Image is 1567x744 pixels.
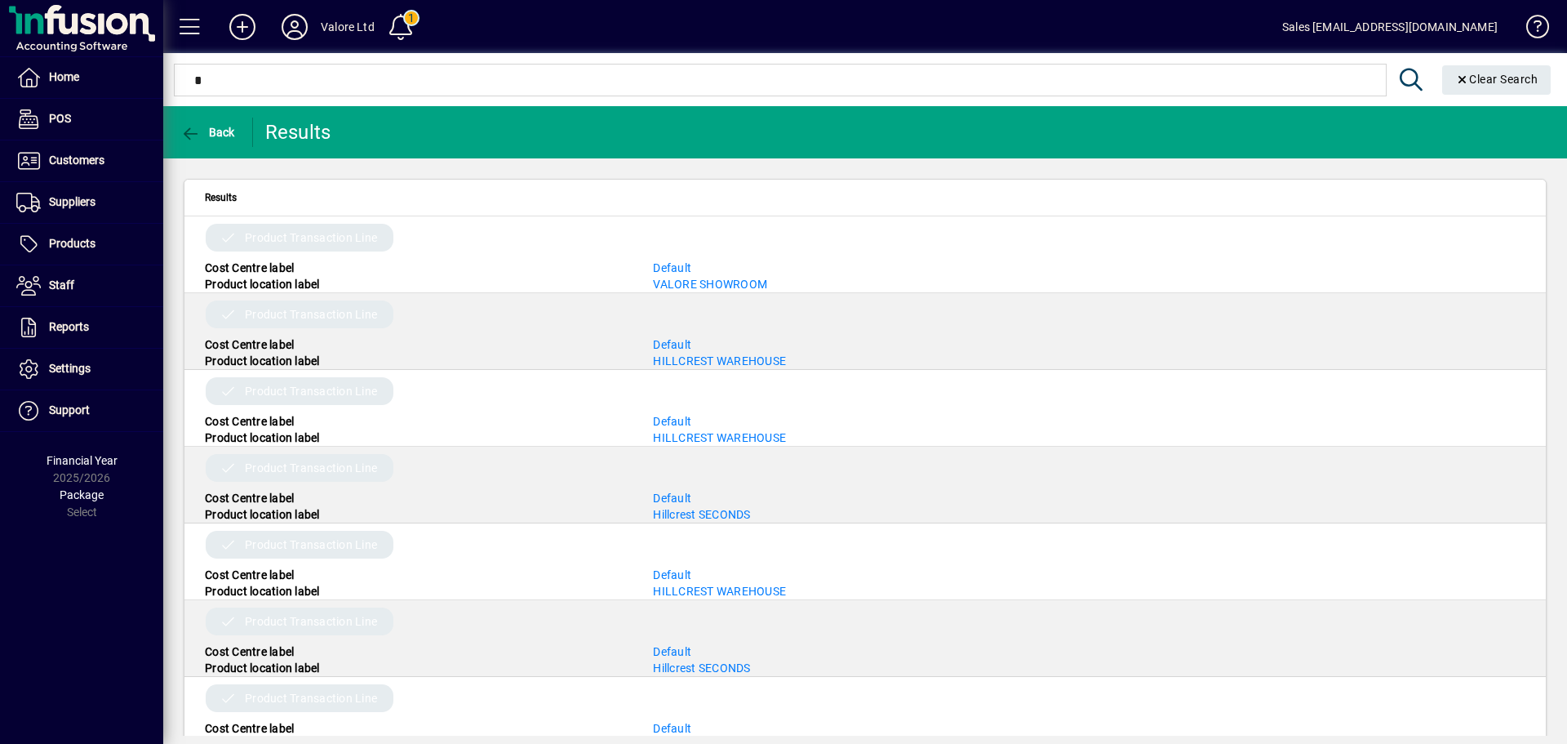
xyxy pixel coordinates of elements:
div: Cost Centre label [193,413,641,430]
div: Product location label [193,276,641,292]
span: Home [49,70,79,83]
span: Settings [49,362,91,375]
span: Products [49,237,95,250]
div: Valore Ltd [321,14,375,40]
a: Default [653,722,691,735]
span: Support [49,403,90,417]
button: Add [216,12,269,42]
a: Default [653,568,691,581]
span: Product Transaction Line [245,229,377,246]
div: Product location label [193,506,641,523]
app-page-header-button: Back [163,118,253,147]
a: Hillcrest SECONDS [653,662,750,675]
a: Default [653,338,691,351]
span: POS [49,112,71,125]
div: Cost Centre label [193,567,641,583]
a: Settings [8,349,163,390]
a: Products [8,224,163,265]
a: Reports [8,307,163,348]
button: Back [176,118,239,147]
span: Product Transaction Line [245,537,377,553]
span: Reports [49,320,89,333]
a: HILLCREST WAREHOUSE [653,585,786,598]
span: Clear Search [1455,73,1538,86]
a: HILLCREST WAREHOUSE [653,431,786,444]
div: Cost Centre label [193,720,641,737]
a: Default [653,415,691,428]
a: HILLCREST WAREHOUSE [653,354,786,368]
span: Product Transaction Line [245,690,377,706]
span: Back [180,126,235,139]
div: Sales [EMAIL_ADDRESS][DOMAIN_NAME] [1282,14,1498,40]
div: Cost Centre label [193,644,641,660]
div: Product location label [193,660,641,676]
span: Staff [49,278,74,292]
div: Cost Centre label [193,490,641,506]
a: Default [653,261,691,274]
div: Product location label [193,430,641,446]
div: Cost Centre label [193,336,641,353]
a: Default [653,492,691,505]
a: Staff [8,265,163,306]
a: Hillcrest SECONDS [653,508,750,521]
span: Results [205,189,237,207]
span: Package [60,488,104,501]
a: Customers [8,140,163,181]
div: Product location label [193,353,641,369]
span: Customers [49,154,104,167]
a: Default [653,645,691,658]
button: Profile [269,12,321,42]
a: POS [8,99,163,140]
div: Results [265,119,335,145]
a: Home [8,57,163,98]
button: Clear [1442,65,1551,95]
span: Financial Year [47,454,118,467]
span: Product Transaction Line [245,613,377,630]
div: Cost Centre label [193,260,641,276]
a: Knowledge Base [1514,3,1547,56]
span: Suppliers [49,195,95,208]
a: Suppliers [8,182,163,223]
a: Support [8,390,163,431]
span: Product Transaction Line [245,383,377,399]
div: Product location label [193,583,641,599]
span: Product Transaction Line [245,460,377,476]
span: Product Transaction Line [245,306,377,323]
a: VALORE SHOWROOM [653,278,767,291]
